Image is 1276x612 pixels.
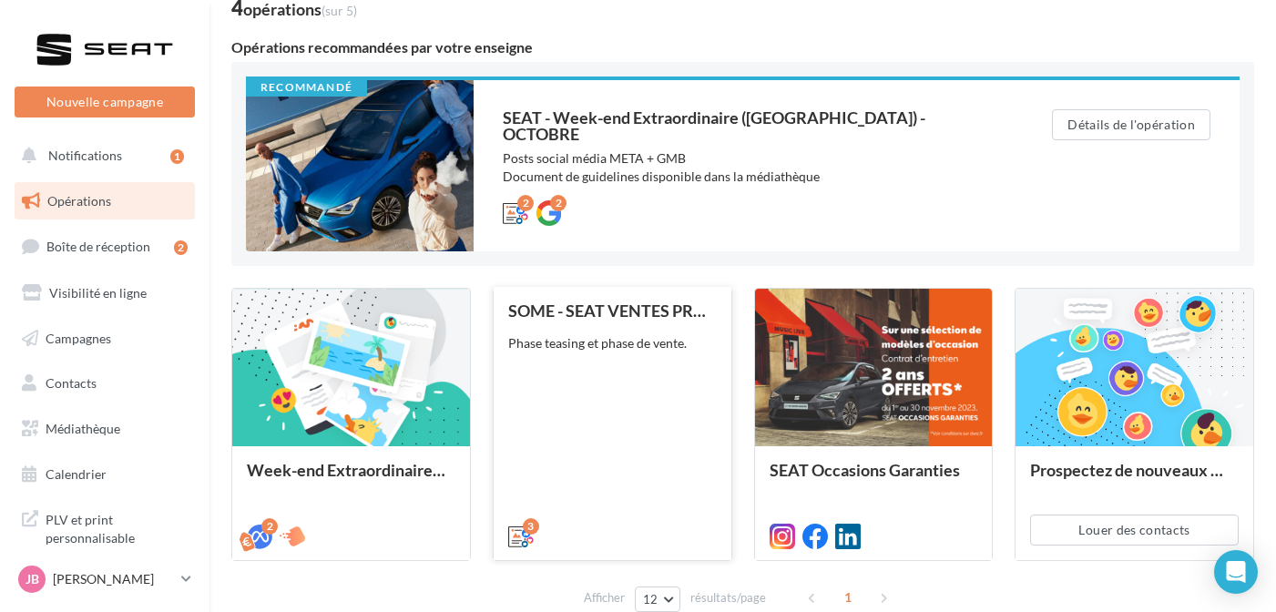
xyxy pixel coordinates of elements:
[635,586,681,612] button: 12
[26,570,39,588] span: JB
[46,330,111,345] span: Campagnes
[11,500,199,554] a: PLV et print personnalisable
[322,3,357,18] span: (sur 5)
[550,195,567,211] div: 2
[643,592,658,607] span: 12
[11,227,199,266] a: Boîte de réception2
[11,364,199,403] a: Contacts
[46,421,120,436] span: Médiathèque
[11,320,199,358] a: Campagnes
[261,518,278,535] div: 2
[246,80,367,97] div: Recommandé
[174,240,188,255] div: 2
[49,285,147,301] span: Visibilité en ligne
[170,149,184,164] div: 1
[15,562,195,597] a: JB [PERSON_NAME]
[523,518,539,535] div: 3
[508,301,717,320] div: SOME - SEAT VENTES PRIVEES
[1052,109,1210,140] button: Détails de l'opération
[11,410,199,448] a: Médiathèque
[47,193,111,209] span: Opérations
[11,137,191,175] button: Notifications 1
[508,334,717,352] div: Phase teasing et phase de vente.
[584,589,625,607] span: Afficher
[11,455,199,494] a: Calendrier
[1030,515,1239,546] button: Louer des contacts
[46,466,107,482] span: Calendrier
[231,40,1254,55] div: Opérations recommandées par votre enseigne
[11,274,199,312] a: Visibilité en ligne
[243,1,357,17] div: opérations
[517,195,534,211] div: 2
[1214,550,1258,594] div: Open Intercom Messenger
[503,149,979,186] div: Posts social média META + GMB Document de guidelines disponible dans la médiathèque
[48,148,122,163] span: Notifications
[690,589,766,607] span: résultats/page
[503,109,979,142] div: SEAT - Week-end Extraordinaire ([GEOGRAPHIC_DATA]) - OCTOBRE
[833,583,863,612] span: 1
[1030,461,1239,497] div: Prospectez de nouveaux contacts
[247,461,455,497] div: Week-end Extraordinaires Octobre 2025
[46,375,97,391] span: Contacts
[15,87,195,117] button: Nouvelle campagne
[53,570,174,588] p: [PERSON_NAME]
[11,182,199,220] a: Opérations
[46,507,188,546] span: PLV et print personnalisable
[770,461,978,497] div: SEAT Occasions Garanties
[46,239,150,254] span: Boîte de réception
